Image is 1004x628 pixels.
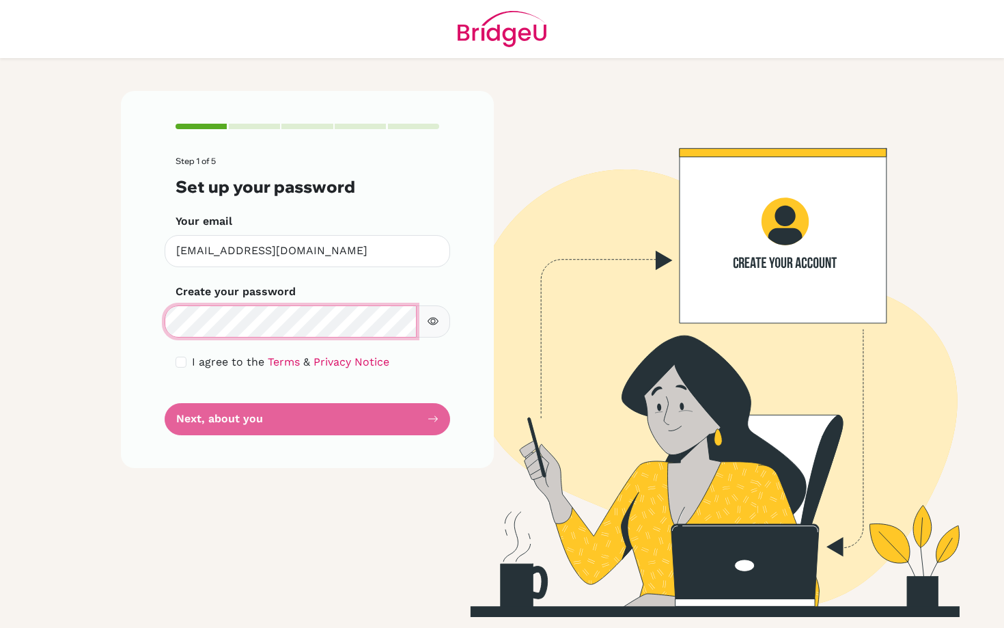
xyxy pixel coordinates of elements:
[165,235,450,267] input: Insert your email*
[303,355,310,368] span: &
[176,213,232,230] label: Your email
[176,156,216,166] span: Step 1 of 5
[192,355,264,368] span: I agree to the
[176,284,296,300] label: Create your password
[313,355,389,368] a: Privacy Notice
[268,355,300,368] a: Terms
[176,177,439,197] h3: Set up your password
